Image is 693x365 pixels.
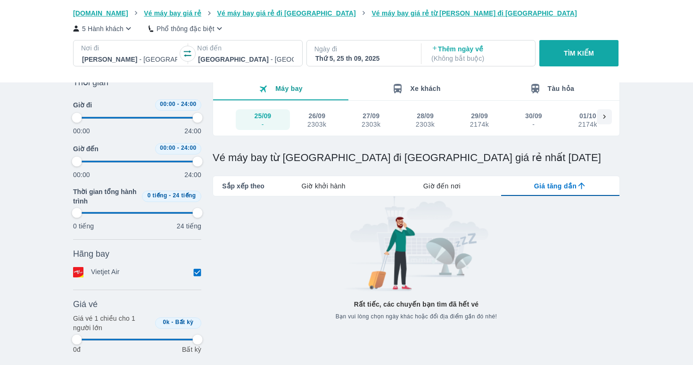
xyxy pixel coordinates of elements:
div: scrollable day and price [236,109,597,130]
div: 30/09 [525,111,542,121]
span: Hãng bay [73,248,109,260]
p: 24:00 [184,126,201,136]
span: Vé máy bay giá rẻ đi [GEOGRAPHIC_DATA] [217,9,356,17]
span: Giờ đến nơi [423,181,461,191]
button: TÌM KIẾM [539,40,618,66]
span: 0k [163,319,170,325]
p: Ngày đi [314,44,412,54]
span: - [172,319,173,325]
div: 01/10 [579,111,596,121]
div: 2174k [470,121,489,128]
span: 24 tiếng [173,192,196,199]
span: Vé máy bay giá rẻ từ [PERSON_NAME] đi [GEOGRAPHIC_DATA] [371,9,577,17]
div: 2303k [307,121,326,128]
p: 00:00 [73,170,90,179]
span: 00:00 [160,145,175,151]
span: Giờ khởi hành [302,181,346,191]
p: 24 tiếng [177,221,201,231]
button: 5 Hành khách [73,24,133,33]
span: Xe khách [410,85,440,92]
span: Bất kỳ [175,319,194,325]
p: Vietjet Air [91,267,120,277]
span: 24:00 [181,101,197,107]
p: 0 tiếng [73,221,94,231]
p: 0đ [73,345,81,354]
p: 24:00 [184,170,201,179]
div: 28/09 [417,111,434,121]
span: Sắp xếp theo [222,181,264,191]
span: Giờ đến [73,144,99,154]
p: Nơi đến [197,43,294,53]
p: Phổ thông đặc biệt [157,24,214,33]
span: Tàu hỏa [548,85,575,92]
span: Máy bay [275,85,303,92]
span: - [177,101,179,107]
div: - [255,121,271,128]
span: - [177,145,179,151]
span: Thời gian [73,77,108,88]
p: 5 Hành khách [82,24,124,33]
span: Thời gian tổng hành trình [73,187,138,206]
div: 2174k [578,121,597,128]
div: Thứ 5, 25 th 09, 2025 [315,54,411,63]
div: 25/09 [255,111,272,121]
span: 24:00 [181,145,197,151]
div: 27/09 [363,111,379,121]
span: Giá tăng dần [534,181,577,191]
div: 2303k [416,121,435,128]
div: 2303k [362,121,380,128]
span: [DOMAIN_NAME] [73,9,128,17]
div: - [526,121,542,128]
span: Giá vé [73,299,98,310]
p: Giá vé 1 chiều cho 1 người lớn [73,314,151,333]
span: 00:00 [160,101,175,107]
span: - [169,192,171,199]
p: Bất kỳ [182,345,201,354]
p: TÌM KIẾM [564,49,594,58]
p: 00:00 [73,126,90,136]
p: Nơi đi [81,43,178,53]
img: banner [336,196,497,292]
div: lab API tabs example [264,176,619,196]
span: Giờ đi [73,100,92,110]
h1: Vé máy bay từ [GEOGRAPHIC_DATA] đi [GEOGRAPHIC_DATA] giá rẻ nhất [DATE] [213,151,620,164]
span: 0 tiếng [148,192,167,199]
div: 26/09 [308,111,325,121]
span: Bạn vui lòng chọn ngày khác hoặc đổi địa điểm gần đó nhé! [336,313,497,320]
p: Rất tiếc, các chuyến bạn tìm đã hết vé [354,300,479,309]
nav: breadcrumb [73,8,620,18]
span: Vé máy bay giá rẻ [144,9,201,17]
p: ( Không bắt buộc ) [431,54,527,63]
p: Thêm ngày về [431,44,527,63]
div: 29/09 [471,111,488,121]
button: Phổ thông đặc biệt [148,24,224,33]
